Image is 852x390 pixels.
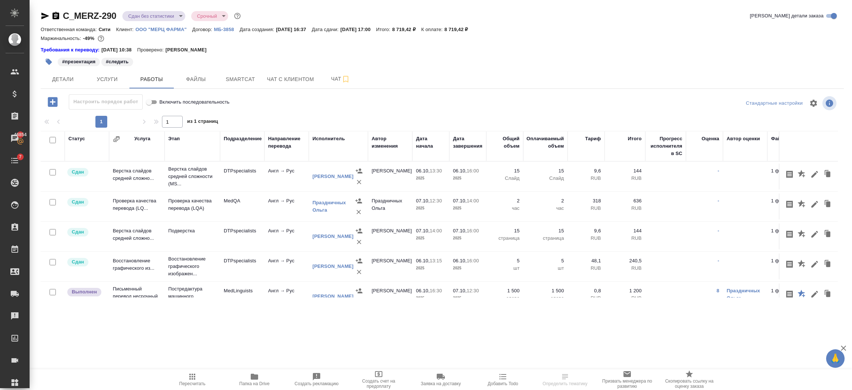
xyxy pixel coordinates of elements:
div: split button [744,98,805,109]
a: - [718,258,719,263]
div: Менеджер проверил работу исполнителя, передает ее на следующий этап [67,257,105,267]
button: Редактировать [808,227,821,241]
p: 1 файл [771,227,808,235]
span: [PERSON_NAME] детали заказа [750,12,824,20]
p: слово [527,295,564,302]
button: Назначить [354,225,365,236]
p: Сдан [72,198,84,206]
div: Статус [68,135,85,142]
p: 2025 [416,235,446,242]
button: Клонировать [821,227,835,241]
p: Договор: [192,27,214,32]
p: #презентация [62,58,95,65]
p: 144 [608,227,642,235]
p: 16:30 [430,288,442,293]
td: [PERSON_NAME] [368,283,412,309]
div: Услуга [134,135,150,142]
div: Дата начала [416,135,446,150]
p: 06.10, [453,168,467,174]
p: RUB [571,265,601,272]
p: 2025 [453,295,483,302]
div: Исполнитель [312,135,345,142]
p: Маржинальность: [41,36,83,41]
p: 06.10, [416,258,430,263]
button: Удалить [835,197,848,211]
p: 07.10, [416,228,430,233]
span: Включить последовательность [159,98,230,106]
p: Дата сдачи: [312,27,340,32]
p: 2 [527,197,564,205]
button: Скопировать мини-бриф [783,227,796,241]
div: Подразделение [224,135,262,142]
button: Скопировать ссылку [51,11,60,20]
td: Верстка слайдов средней сложно... [109,164,165,189]
button: Добавить работу [43,94,63,110]
button: Назначить [353,195,364,206]
p: Восстановление графического изображен... [168,255,216,278]
td: DTPspecialists [220,164,264,189]
p: 2025 [453,205,483,212]
p: Проверка качества перевода (LQA) [168,197,216,212]
a: 8 [717,288,719,293]
button: Добавить тэг [41,54,57,70]
p: Верстка слайдов средней сложности (MS... [168,165,216,188]
button: Редактировать [808,257,821,271]
span: Smartcat [223,75,258,84]
div: Этап [168,135,180,142]
a: - [718,198,719,204]
a: C_MERZ-290 [63,11,116,21]
td: Праздничных Ольга [368,194,412,219]
a: 7 [2,151,28,170]
p: RUB [608,205,642,212]
button: Редактировать [808,197,821,211]
button: Срочный [195,13,219,19]
p: 5 [490,257,520,265]
td: [PERSON_NAME] [368,164,412,189]
p: 1 файл [771,197,808,205]
p: страница [490,235,520,242]
p: 2025 [416,265,446,272]
button: Скопировать мини-бриф [783,287,796,301]
p: 636 [608,197,642,205]
a: 46854 [2,129,28,148]
p: 1 файл [771,257,808,265]
p: 1 файл [771,167,808,175]
td: [PERSON_NAME] [368,253,412,279]
p: RUB [571,235,601,242]
button: Доп статусы указывают на важность/срочность заказа [233,11,242,21]
p: 06.10, [416,168,430,174]
p: Клиент: [116,27,135,32]
div: Направление перевода [268,135,305,150]
button: Редактировать оценку [796,287,808,301]
p: Сдан [72,168,84,176]
button: Назначить [354,285,365,296]
button: 10810.90 RUB; [96,34,106,43]
a: [PERSON_NAME] [312,293,354,299]
p: [DATE] 17:00 [340,27,376,32]
p: 318 [571,197,601,205]
a: [PERSON_NAME] [312,263,354,269]
a: Требования к переводу: [41,46,101,54]
p: 07.10, [453,228,467,233]
p: 2025 [416,205,446,212]
span: из 1 страниц [187,117,218,128]
td: Англ → Рус [264,194,309,219]
div: Менеджер проверил работу исполнителя, передает ее на следующий этап [67,167,105,177]
button: Удалить [835,257,848,271]
p: [PERSON_NAME] [165,46,212,54]
p: 15 [490,167,520,175]
button: Удалить [354,176,365,188]
p: Итого: [376,27,392,32]
button: Удалить [835,167,848,181]
td: MedQA [220,194,264,219]
p: 1 500 [490,287,520,295]
p: час [490,205,520,212]
span: Посмотреть информацию [822,96,838,110]
div: Оценка [701,135,719,142]
a: [PERSON_NAME] [312,174,354,179]
p: Постредактура машинного перевода [168,285,216,307]
span: Чат [323,74,358,84]
span: Детали [45,75,81,84]
button: 🙏 [826,349,845,368]
a: Праздничных Ольга [312,200,346,213]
